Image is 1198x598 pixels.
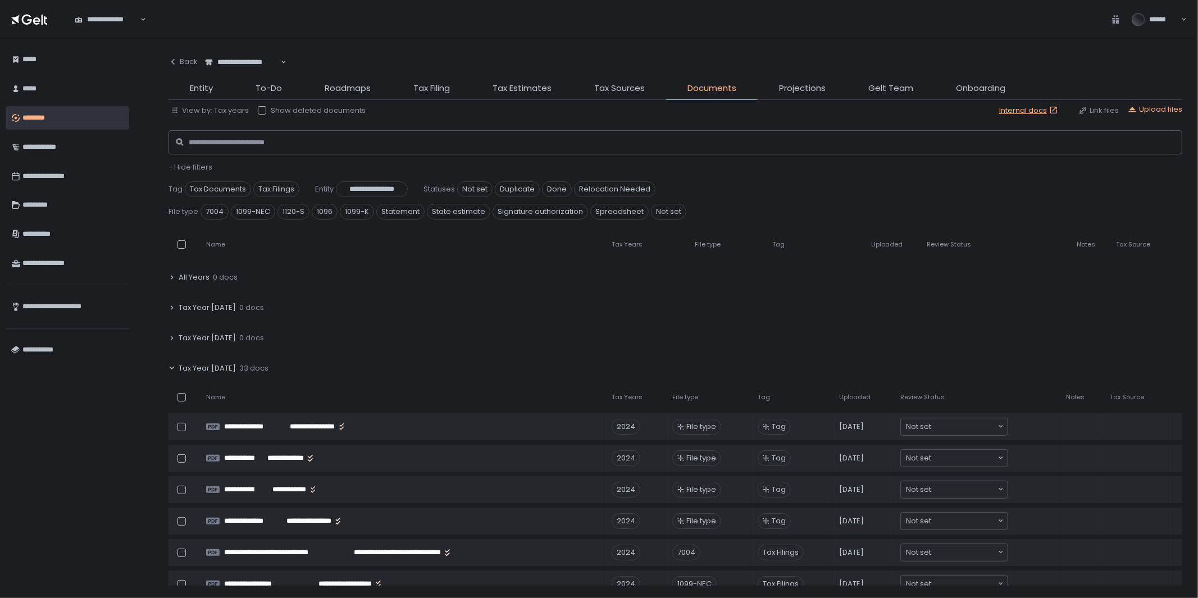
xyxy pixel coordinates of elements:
[413,82,450,95] span: Tax Filing
[651,204,686,220] span: Not set
[931,547,997,558] input: Search for option
[612,545,640,560] div: 2024
[931,421,997,432] input: Search for option
[931,484,997,495] input: Search for option
[839,516,864,526] span: [DATE]
[206,240,225,249] span: Name
[179,303,236,313] span: Tax Year [DATE]
[376,204,425,220] span: Statement
[772,453,786,463] span: Tag
[277,204,309,220] span: 1120-S
[206,393,225,401] span: Name
[906,578,931,590] span: Not set
[1067,393,1085,401] span: Notes
[1078,106,1119,116] button: Link files
[999,106,1060,116] a: Internal docs
[901,450,1008,467] div: Search for option
[340,204,374,220] span: 1099-K
[906,515,931,527] span: Not set
[672,393,698,401] span: File type
[457,181,493,197] span: Not set
[1110,393,1145,401] span: Tax Source
[686,422,716,432] span: File type
[168,162,212,172] button: - Hide filters
[839,485,864,495] span: [DATE]
[772,240,785,249] span: Tag
[574,181,655,197] span: Relocation Needed
[423,184,455,194] span: Statuses
[901,418,1008,435] div: Search for option
[758,393,770,401] span: Tag
[239,333,264,343] span: 0 docs
[779,82,826,95] span: Projections
[213,272,238,282] span: 0 docs
[672,576,717,592] div: 1099-NEC
[686,453,716,463] span: File type
[315,184,334,194] span: Entity
[772,485,786,495] span: Tag
[201,204,229,220] span: 7004
[171,106,249,116] div: View by: Tax years
[168,184,183,194] span: Tag
[758,545,804,560] span: Tax Filings
[231,204,275,220] span: 1099-NEC
[168,207,198,217] span: File type
[906,421,931,432] span: Not set
[931,578,997,590] input: Search for option
[687,82,736,95] span: Documents
[906,547,931,558] span: Not set
[612,482,640,497] div: 2024
[927,240,971,249] span: Review Status
[1077,240,1095,249] span: Notes
[839,579,864,589] span: [DATE]
[839,453,864,463] span: [DATE]
[901,481,1008,498] div: Search for option
[198,51,286,74] div: Search for option
[906,484,931,495] span: Not set
[612,393,643,401] span: Tax Years
[279,57,280,68] input: Search for option
[901,544,1008,561] div: Search for option
[179,363,236,373] span: Tax Year [DATE]
[67,7,146,31] div: Search for option
[672,545,700,560] div: 7004
[758,576,804,592] span: Tax Filings
[901,576,1008,592] div: Search for option
[239,303,264,313] span: 0 docs
[168,51,198,73] button: Back
[253,181,299,197] span: Tax Filings
[686,485,716,495] span: File type
[495,181,540,197] span: Duplicate
[956,82,1005,95] span: Onboarding
[168,57,198,67] div: Back
[179,272,209,282] span: All Years
[594,82,645,95] span: Tax Sources
[612,513,640,529] div: 2024
[686,516,716,526] span: File type
[1117,240,1151,249] span: Tax Source
[901,513,1008,529] div: Search for option
[493,82,552,95] span: Tax Estimates
[695,240,721,249] span: File type
[772,422,786,432] span: Tag
[325,82,371,95] span: Roadmaps
[179,333,236,343] span: Tax Year [DATE]
[612,419,640,435] div: 2024
[590,204,649,220] span: Spreadsheet
[1128,104,1182,115] button: Upload files
[312,204,338,220] span: 1096
[190,82,213,95] span: Entity
[185,181,251,197] span: Tax Documents
[256,82,282,95] span: To-Do
[931,515,997,527] input: Search for option
[427,204,490,220] span: State estimate
[839,393,871,401] span: Uploaded
[931,453,997,464] input: Search for option
[839,547,864,558] span: [DATE]
[612,240,643,249] span: Tax Years
[906,453,931,464] span: Not set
